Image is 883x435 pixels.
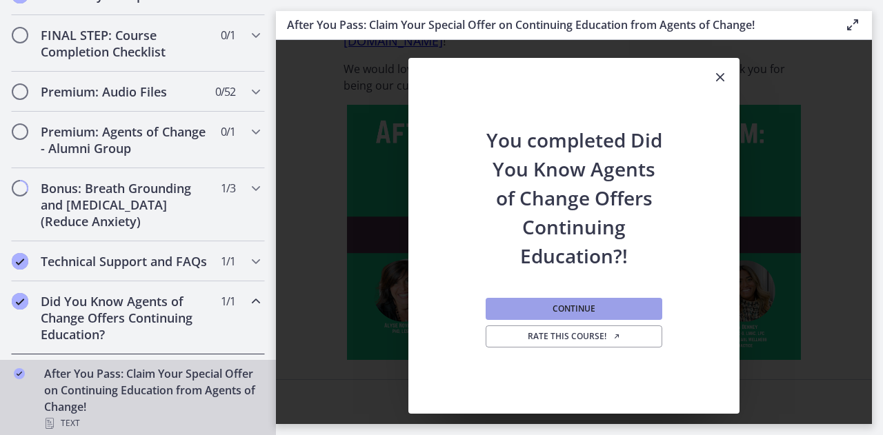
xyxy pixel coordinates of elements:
span: 1 / 3 [221,180,235,196]
span: Rate this course! [528,331,621,342]
i: Completed [12,293,28,310]
button: Close [701,58,740,98]
a: Rate this course! Opens in a new window [486,325,662,347]
i: Completed [14,368,25,379]
i: Opens in a new window [613,332,621,341]
span: 0 / 52 [215,83,235,100]
span: 0 / 1 [221,123,235,140]
h2: You completed Did You Know Agents of Change Offers Continuing Education?! [483,98,665,270]
button: Continue [486,298,662,320]
h2: Premium: Audio Files [41,83,209,100]
span: Continue [553,303,595,314]
h2: FINAL STEP: Course Completion Checklist [41,27,209,60]
div: After You Pass: Claim Your Special Offer on Continuing Education from Agents of Change! [44,365,259,432]
span: 1 / 1 [221,293,235,310]
h2: Premium: Agents of Change - Alumni Group [41,123,209,156]
div: Text [44,415,259,432]
h2: Bonus: Breath Grounding and [MEDICAL_DATA] (Reduce Anxiety) [41,180,209,230]
span: 0 / 1 [221,27,235,43]
i: Completed [12,253,28,270]
h3: After You Pass: Claim Your Special Offer on Continuing Education from Agents of Change! [287,17,822,33]
h2: Technical Support and FAQs [41,253,209,270]
span: 1 / 1 [221,253,235,270]
h2: Did You Know Agents of Change Offers Continuing Education? [41,293,209,343]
